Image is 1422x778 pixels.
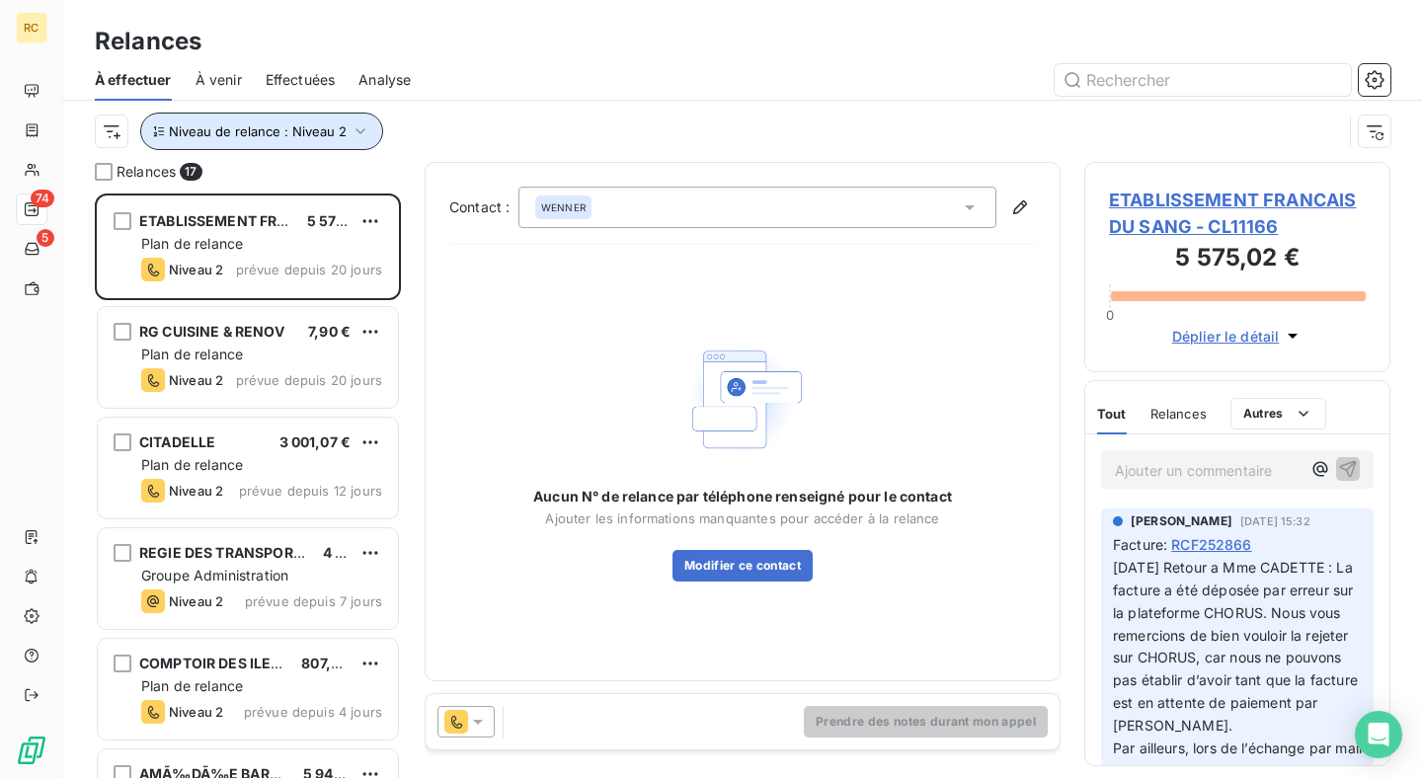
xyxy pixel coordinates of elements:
[236,372,382,388] span: prévue depuis 20 jours
[141,456,243,473] span: Plan de relance
[244,704,382,720] span: prévue depuis 4 jours
[139,655,319,671] span: COMPTOIR DES ILES SARL
[358,70,411,90] span: Analyse
[672,550,813,582] button: Modifier ce contact
[308,323,351,340] span: 7,90 €
[1109,240,1366,279] h3: 5 575,02 €
[1166,325,1309,348] button: Déplier le détail
[236,262,382,277] span: prévue depuis 20 jours
[31,190,54,207] span: 74
[804,706,1048,738] button: Prendre des notes durant mon appel
[307,212,382,229] span: 5 575,02 €
[16,735,47,766] img: Logo LeanPay
[141,235,243,252] span: Plan de relance
[1055,64,1351,96] input: Rechercher
[279,433,352,450] span: 3 001,07 €
[679,336,806,463] img: Empty state
[169,372,223,388] span: Niveau 2
[180,163,201,181] span: 17
[141,677,243,694] span: Plan de relance
[16,12,47,43] div: RC
[1171,534,1251,555] span: RCF252866
[141,346,243,362] span: Plan de relance
[245,593,382,609] span: prévue depuis 7 jours
[1172,326,1280,347] span: Déplier le détail
[266,70,336,90] span: Effectuées
[140,113,383,150] button: Niveau de relance : Niveau 2
[117,162,176,182] span: Relances
[169,123,347,139] span: Niveau de relance : Niveau 2
[1113,559,1362,734] span: [DATE] Retour a Mme CADETTE : La facture a été déposée par erreur sur la plateforme CHORUS. Nous ...
[139,323,284,340] span: RG CUISINE & RENOV
[139,212,399,229] span: ETABLISSEMENT FRANCAIS DU SANG
[545,510,939,526] span: Ajouter les informations manquantes pour accéder à la relance
[169,704,223,720] span: Niveau 2
[141,567,288,583] span: Groupe Administration
[533,487,952,506] span: Aucun N° de relance par téléphone renseigné pour le contact
[449,197,518,217] label: Contact :
[169,483,223,499] span: Niveau 2
[301,655,361,671] span: 807,02 €
[1113,534,1167,555] span: Facture :
[1131,512,1232,530] span: [PERSON_NAME]
[95,70,172,90] span: À effectuer
[239,483,382,499] span: prévue depuis 12 jours
[1109,187,1366,240] span: ETABLISSEMENT FRANCAIS DU SANG - CL11166
[1106,307,1114,323] span: 0
[95,194,401,778] div: grid
[139,544,563,561] span: REGIE DES TRANSPORTS DE [GEOGRAPHIC_DATA] (RTM) EPIC
[1240,515,1310,527] span: [DATE] 15:32
[1150,406,1207,422] span: Relances
[139,433,215,450] span: CITADELLE
[1230,398,1326,429] button: Autres
[169,593,223,609] span: Niveau 2
[196,70,242,90] span: À venir
[1355,711,1402,758] div: Open Intercom Messenger
[1097,406,1127,422] span: Tout
[541,200,586,214] span: WENNER
[37,229,54,247] span: 5
[169,262,223,277] span: Niveau 2
[95,24,201,59] h3: Relances
[323,544,394,561] span: 4 584,17 €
